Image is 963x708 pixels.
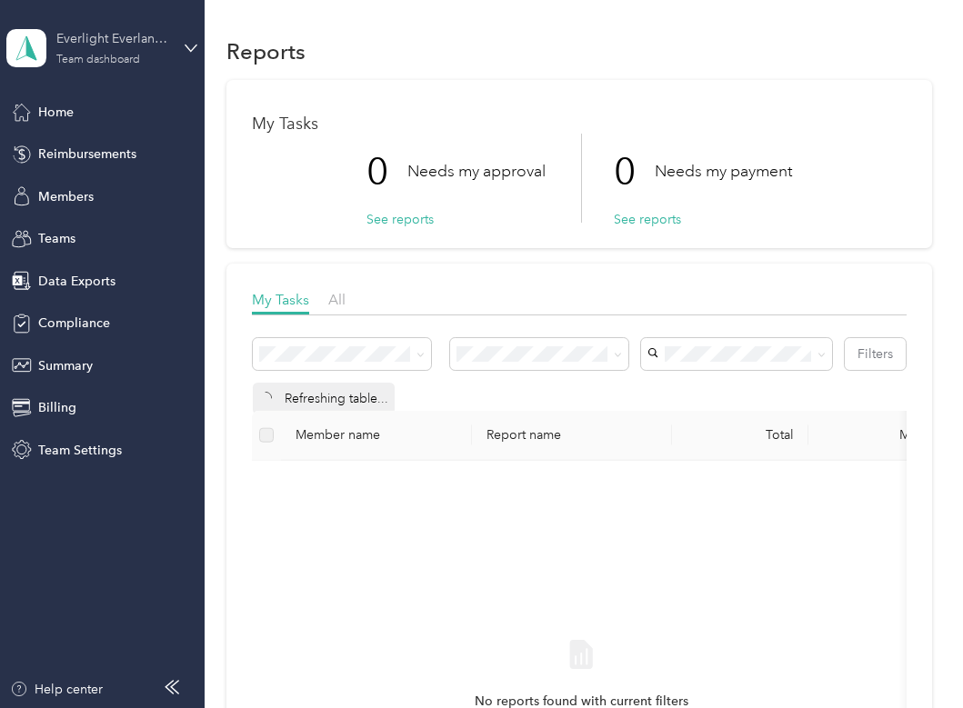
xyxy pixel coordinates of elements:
h1: My Tasks [252,115,906,134]
span: My Tasks [252,291,309,308]
div: Everlight Everlance Account [56,29,170,48]
th: Member name [281,410,472,460]
span: Reimbursements [38,145,136,164]
span: Data Exports [38,272,115,291]
p: 0 [614,134,655,210]
button: Help center [10,680,103,699]
div: Team dashboard [56,55,140,65]
span: All [328,291,346,308]
p: 0 [366,134,407,210]
span: Summary [38,356,93,375]
span: Home [38,103,74,122]
div: Member name [296,427,457,443]
p: Needs my approval [407,160,546,183]
button: See reports [366,210,434,229]
div: Refreshing table... [253,383,395,414]
p: Needs my payment [655,160,792,183]
span: Billing [38,398,76,417]
button: Filters [845,338,906,370]
div: Total [687,427,794,443]
th: Report name [472,410,672,460]
span: Compliance [38,314,110,333]
h1: Reports [226,42,306,61]
span: Team Settings [38,441,122,460]
button: See reports [614,210,681,229]
span: Teams [38,229,75,248]
iframe: Everlance-gr Chat Button Frame [861,606,963,708]
div: Miles [823,427,930,443]
span: Members [38,187,94,206]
